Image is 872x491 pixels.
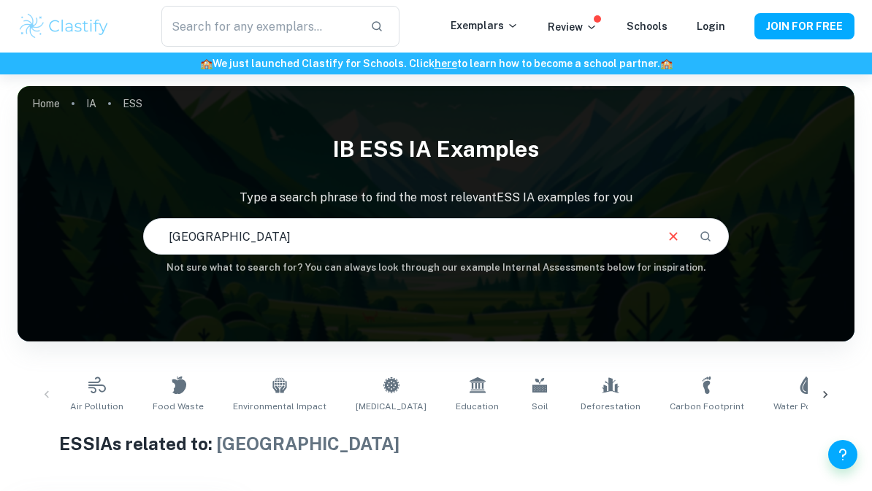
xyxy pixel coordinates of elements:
[59,430,812,457] h1: ESS IAs related to:
[548,19,597,35] p: Review
[773,400,839,413] span: Water Pollution
[18,127,854,171] h1: IB ESS IA examples
[216,433,399,454] span: [GEOGRAPHIC_DATA]
[144,216,654,257] input: E.g. rising sea levels, waste management, food waste...
[200,58,213,69] span: 🏫
[828,440,857,469] button: Help and Feedback
[660,58,673,69] span: 🏫
[18,189,854,206] p: Type a search phrase to find the most relevant ESS IA examples for you
[86,93,96,114] a: IA
[435,58,457,69] a: here
[70,400,123,413] span: Air Pollution
[659,223,687,250] button: Clear
[532,400,548,413] span: Soil
[456,400,499,413] span: Education
[32,93,60,114] a: Home
[356,400,427,413] span: [MEDICAL_DATA]
[627,20,668,32] a: Schools
[18,260,854,275] h6: Not sure what to search for? You can always look through our example Internal Assessments below f...
[153,400,204,413] span: Food Waste
[754,13,854,39] button: JOIN FOR FREE
[670,400,744,413] span: Carbon Footprint
[3,55,869,71] h6: We just launched Clastify for Schools. Click to learn how to become a school partner.
[451,18,519,34] p: Exemplars
[18,12,110,41] img: Clastify logo
[697,20,725,32] a: Login
[233,400,326,413] span: Environmental Impact
[693,224,718,249] button: Search
[123,96,142,112] p: ESS
[161,6,359,47] input: Search for any exemplars...
[581,400,640,413] span: Deforestation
